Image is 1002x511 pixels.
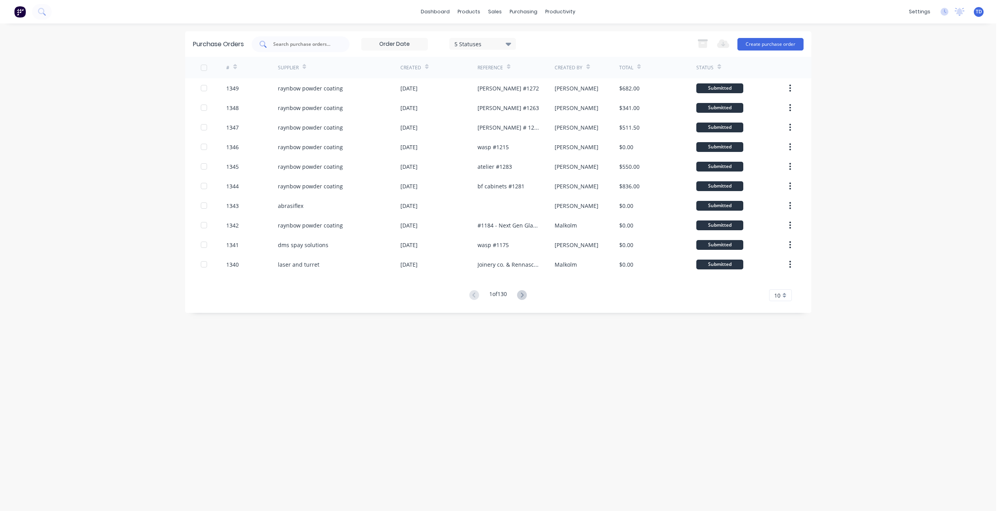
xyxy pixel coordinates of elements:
[226,84,239,92] div: 1349
[696,181,743,191] div: Submitted
[478,241,509,249] div: wasp #1175
[272,40,337,48] input: Search purchase orders...
[555,221,577,229] div: Malkolm
[226,202,239,210] div: 1343
[696,201,743,211] div: Submitted
[400,104,418,112] div: [DATE]
[226,221,239,229] div: 1342
[226,104,239,112] div: 1348
[619,241,633,249] div: $0.00
[278,163,343,171] div: raynbow powder coating
[14,6,26,18] img: Factory
[278,221,343,229] div: raynbow powder coating
[400,260,418,269] div: [DATE]
[478,260,539,269] div: Joinery co. & Rennascent
[400,123,418,132] div: [DATE]
[454,6,484,18] div: products
[478,84,539,92] div: [PERSON_NAME] #1272
[506,6,541,18] div: purchasing
[226,260,239,269] div: 1340
[696,220,743,230] div: Submitted
[454,40,510,48] div: 5 Statuses
[400,221,418,229] div: [DATE]
[696,142,743,152] div: Submitted
[737,38,804,51] button: Create purchase order
[555,202,598,210] div: [PERSON_NAME]
[555,143,598,151] div: [PERSON_NAME]
[478,64,503,71] div: Reference
[619,123,640,132] div: $511.50
[226,163,239,171] div: 1345
[976,8,982,15] span: TD
[619,163,640,171] div: $550.00
[278,64,299,71] div: Supplier
[555,84,598,92] div: [PERSON_NAME]
[400,64,421,71] div: Created
[696,123,743,132] div: Submitted
[619,64,633,71] div: Total
[696,260,743,269] div: Submitted
[696,83,743,93] div: Submitted
[400,163,418,171] div: [DATE]
[555,182,598,190] div: [PERSON_NAME]
[555,163,598,171] div: [PERSON_NAME]
[541,6,579,18] div: productivity
[400,241,418,249] div: [DATE]
[555,123,598,132] div: [PERSON_NAME]
[226,123,239,132] div: 1347
[696,103,743,113] div: Submitted
[619,143,633,151] div: $0.00
[362,38,427,50] input: Order Date
[619,260,633,269] div: $0.00
[905,6,934,18] div: settings
[555,260,577,269] div: Malkolm
[619,182,640,190] div: $836.00
[278,143,343,151] div: raynbow powder coating
[774,291,780,300] span: 10
[696,64,714,71] div: Status
[478,182,524,190] div: bf cabinets #1281
[555,64,582,71] div: Created By
[278,84,343,92] div: raynbow powder coating
[278,182,343,190] div: raynbow powder coating
[478,163,512,171] div: atelier #1283
[417,6,454,18] a: dashboard
[619,221,633,229] div: $0.00
[555,104,598,112] div: [PERSON_NAME]
[478,221,539,229] div: #1184 - Next Gen Glass Baldivas
[226,182,239,190] div: 1344
[400,84,418,92] div: [DATE]
[478,123,539,132] div: [PERSON_NAME] # 1265
[478,104,539,112] div: [PERSON_NAME] #1263
[278,260,319,269] div: laser and turret
[619,84,640,92] div: $682.00
[619,202,633,210] div: $0.00
[226,143,239,151] div: 1346
[400,143,418,151] div: [DATE]
[226,241,239,249] div: 1341
[478,143,509,151] div: wasp #1215
[278,123,343,132] div: raynbow powder coating
[696,240,743,250] div: Submitted
[696,162,743,172] div: Submitted
[619,104,640,112] div: $341.00
[400,182,418,190] div: [DATE]
[278,202,303,210] div: abrasiflex
[226,64,229,71] div: #
[484,6,506,18] div: sales
[400,202,418,210] div: [DATE]
[278,104,343,112] div: raynbow powder coating
[278,241,328,249] div: dms spay solutions
[193,40,244,49] div: Purchase Orders
[489,290,507,301] div: 1 of 130
[555,241,598,249] div: [PERSON_NAME]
